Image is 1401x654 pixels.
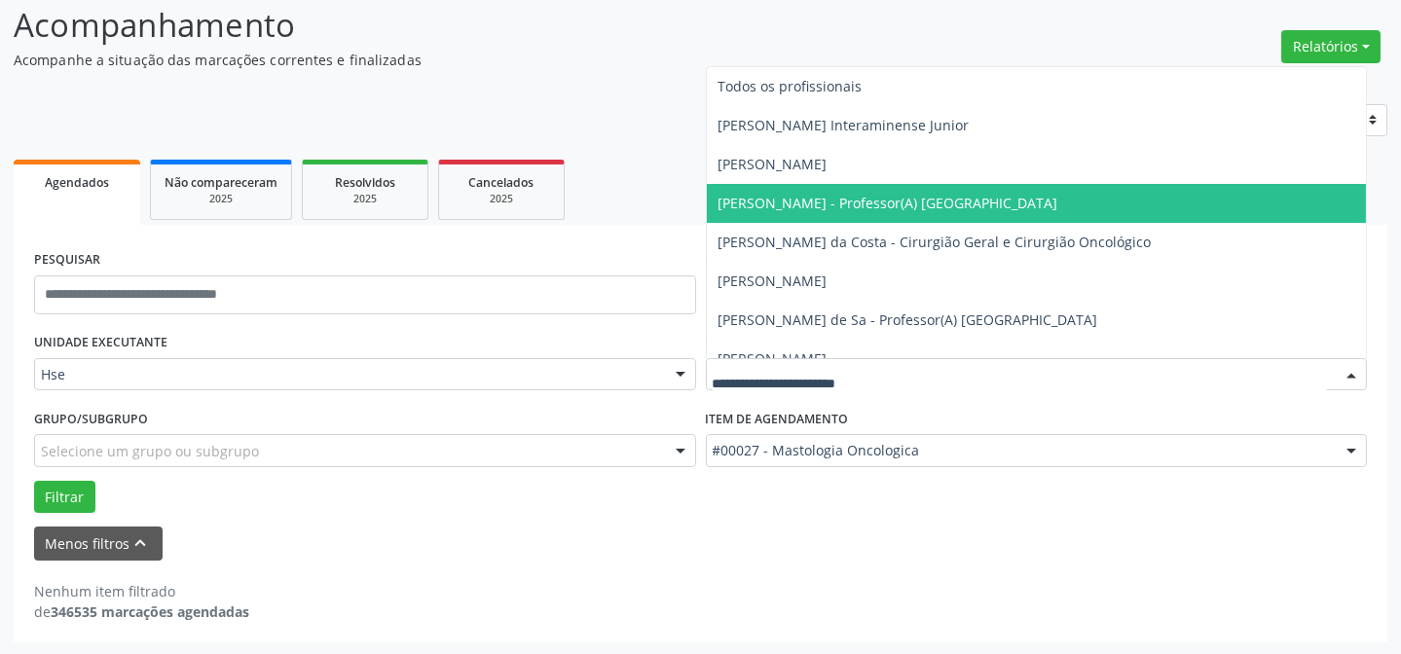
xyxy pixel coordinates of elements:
div: 2025 [453,192,550,206]
span: [PERSON_NAME] [719,349,828,368]
div: 2025 [165,192,277,206]
span: #00027 - Mastologia Oncologica [713,441,1328,460]
span: Selecione um grupo ou subgrupo [41,441,259,461]
label: UNIDADE EXECUTANTE [34,328,167,358]
span: [PERSON_NAME] da Costa - Cirurgião Geral e Cirurgião Oncológico [719,233,1152,251]
button: Relatórios [1281,30,1381,63]
span: [PERSON_NAME] [719,155,828,173]
span: Todos os profissionais [719,77,863,95]
p: Acompanhamento [14,1,976,50]
div: 2025 [316,192,414,206]
button: Menos filtroskeyboard_arrow_up [34,527,163,561]
span: Cancelados [469,174,535,191]
span: [PERSON_NAME] [719,272,828,290]
strong: 346535 marcações agendadas [51,602,249,621]
span: [PERSON_NAME] de Sa - Professor(A) [GEOGRAPHIC_DATA] [719,310,1098,329]
p: Acompanhe a situação das marcações correntes e finalizadas [14,50,976,70]
label: Item de agendamento [706,404,849,434]
i: keyboard_arrow_up [130,532,152,554]
button: Filtrar [34,481,95,514]
span: Agendados [45,174,109,191]
span: Hse [41,365,656,384]
span: [PERSON_NAME] - Professor(A) [GEOGRAPHIC_DATA] [719,194,1058,212]
label: Grupo/Subgrupo [34,404,148,434]
span: Resolvidos [335,174,395,191]
div: de [34,601,249,622]
span: Não compareceram [165,174,277,191]
div: Nenhum item filtrado [34,581,249,601]
label: PESQUISAR [34,245,100,275]
span: [PERSON_NAME] Interaminense Junior [719,116,970,134]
